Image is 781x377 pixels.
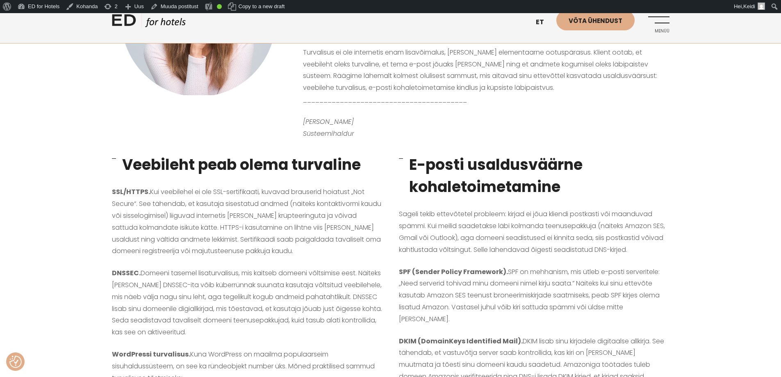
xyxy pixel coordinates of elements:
p: Sageli tekib ettevõtetel probleem: kirjad ei jõua kliendi postkasti või maanduvad spämmi. Kui mei... [399,208,669,256]
img: Revisit consent button [9,356,22,368]
strong: Veebileht peab olema turvaline [122,154,361,175]
a: Võta ühendust [556,10,635,30]
div: Good [217,4,222,9]
span: Menüü [647,29,669,34]
a: et [532,12,556,32]
em: [PERSON_NAME] [303,117,354,126]
em: Süsteemihaldur [303,129,354,138]
a: ED HOTELS [112,12,186,33]
p: Turvalisus ei ole internetis enam lisavõimalus, [PERSON_NAME] elementaarne ootuspärasus. Klient o... [303,47,669,106]
strong: DKIM (DomainKeys Identified Mail). [399,336,523,346]
strong: SSL/HTTPS. [112,187,150,196]
span: Keidi [743,3,755,9]
p: SPF on mehhanism, mis ütleb e-posti serveritele: „Need serverid tohivad minu domeeni nimel kirju ... [399,266,669,325]
button: Nõusolekueelistused [9,356,22,368]
strong: SPF (Sender Policy Framework). [399,267,508,276]
p: Kui veebilehel ei ole SSL-sertifikaati, kuvavad brauserid hoiatust „Not Secure“. See tähendab, et... [112,186,383,257]
p: Domeeni tasemel lisaturvalisus, mis kaitseb domeeni võltsimise eest. Näiteks [PERSON_NAME] DNSSEC... [112,267,383,338]
strong: E-posti usaldusväärne kohaletoimetamine [409,154,583,197]
strong: DNSSEC. [112,268,141,278]
a: Menüü [647,10,669,33]
strong: WordPressi turvalisus. [112,350,190,359]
